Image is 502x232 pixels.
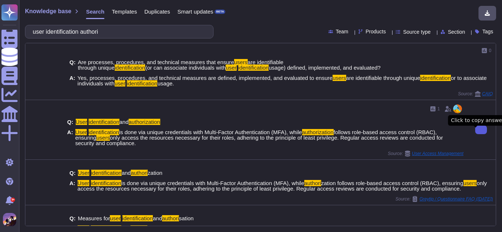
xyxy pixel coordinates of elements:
span: usage. [157,80,174,86]
span: is done via unique credentials with Multi-Factor Authentication (MFA), while [119,129,302,135]
mark: authorization [129,119,160,125]
mark: users [333,75,346,81]
span: (or can associate individuals with [145,65,226,71]
span: User Access Management [412,151,463,156]
span: and [122,170,131,176]
span: sation [179,215,194,221]
span: Tags [482,29,493,34]
span: usage) defined, implemented, and evaluated? [269,65,380,71]
span: Source: [388,151,463,156]
span: only access the resources necessary for their roles, adhering to the principle of least privilege... [75,135,443,146]
span: Source type [403,29,431,34]
mark: identification [115,65,145,71]
span: Source: [395,196,493,202]
mark: authorization [302,129,334,135]
b: Q: [69,170,76,176]
div: BETA [215,10,225,14]
mark: User [78,225,89,232]
mark: users [234,59,248,65]
b: A: [69,75,75,86]
mark: users [463,180,477,186]
span: Smart updates [178,9,214,14]
span: only access the resources necessary for their roles, adhering to the principle of least privilege... [78,180,487,192]
span: is done via unique credentials with Multi-Factor Authentication (MFA), while [121,180,304,186]
b: Q: [69,216,76,221]
mark: identification [127,80,157,86]
b: A: [69,180,75,191]
span: follows role-based access control (RBAC), ensuring [75,129,437,141]
span: Knowledge base [25,8,71,14]
mark: users [96,135,110,141]
span: Team [336,29,348,34]
b: Q: [67,119,73,125]
img: user [453,104,462,113]
span: Search [86,9,104,14]
span: are identifiable through unique [78,59,284,71]
mark: identification [89,119,119,125]
span: 1 [437,107,440,111]
span: Templates [112,9,137,14]
div: 9+ [11,198,15,202]
input: Search a question or template... [29,25,206,38]
mark: authori [131,170,148,176]
mark: User [76,119,87,125]
mark: User [75,129,87,135]
mark: identification [420,75,451,81]
mark: identification [238,65,269,71]
b: Q: [69,59,76,70]
mark: user [110,215,121,221]
span: Measures for [78,215,110,221]
mark: user [226,65,236,71]
mark: identification [91,170,122,176]
span: Yes, processes, procedures, and technical measures are defined, implemented, and evaluated to ensure [78,75,333,81]
span: Section [448,29,465,34]
button: user [1,211,21,228]
mark: identification [91,225,121,232]
span: Products [366,29,386,34]
span: or to associate individuals with [78,75,487,86]
img: user [3,213,16,226]
mark: authori [304,180,321,186]
mark: identification [122,215,153,221]
mark: User [78,170,90,176]
span: CAIQ [482,92,493,96]
mark: authori [130,225,147,232]
mark: authori [162,215,179,221]
mark: User [78,180,89,186]
span: and [121,225,130,232]
span: Duplicates [144,9,170,14]
mark: user [115,80,125,86]
span: Source: [458,91,493,97]
mark: identification [89,129,119,135]
span: Are processes, procedures, and technical measures that ensure [78,59,234,65]
mark: identification [91,180,121,186]
b: A: [67,129,73,146]
span: zation [148,170,162,176]
span: Greytip / Questionnaire FAQ ([DATE]) [419,197,493,201]
span: and [119,119,129,125]
span: zation follows role-based access control (RBAC), ensuring [321,180,463,186]
span: are identifiable through unique [346,75,420,81]
span: 0 [489,48,491,53]
span: and [153,215,162,221]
